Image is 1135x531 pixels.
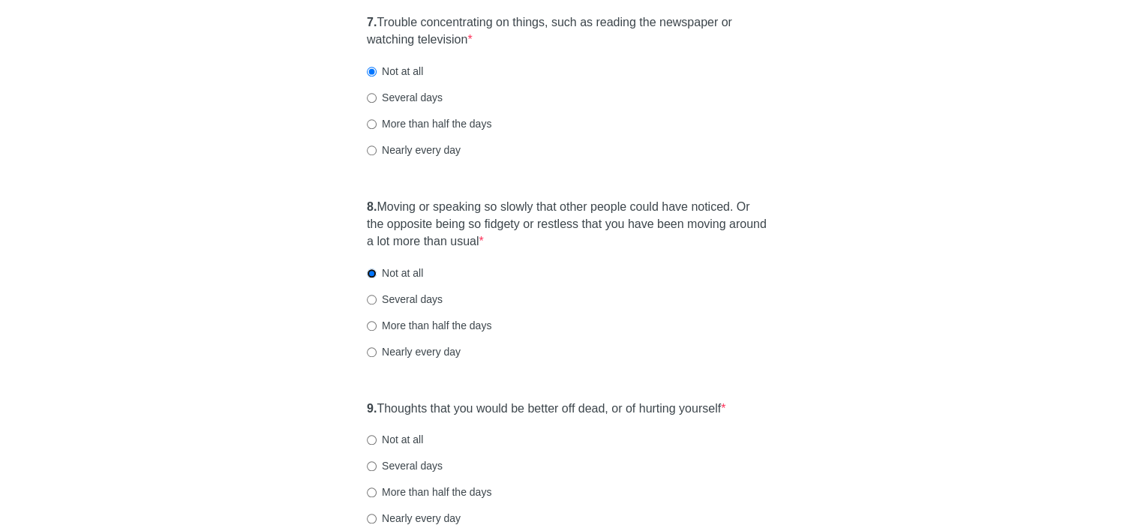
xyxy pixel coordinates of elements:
[367,484,491,499] label: More than half the days
[367,93,377,103] input: Several days
[367,268,377,278] input: Not at all
[367,344,461,359] label: Nearly every day
[367,400,725,418] label: Thoughts that you would be better off dead, or of hurting yourself
[367,295,377,304] input: Several days
[367,200,377,213] strong: 8.
[367,142,461,157] label: Nearly every day
[367,318,491,333] label: More than half the days
[367,265,423,280] label: Not at all
[367,435,377,445] input: Not at all
[367,461,377,471] input: Several days
[367,511,461,526] label: Nearly every day
[367,402,377,415] strong: 9.
[367,119,377,129] input: More than half the days
[367,64,423,79] label: Not at all
[367,16,377,28] strong: 7.
[367,514,377,523] input: Nearly every day
[367,199,768,250] label: Moving or speaking so slowly that other people could have noticed. Or the opposite being so fidge...
[367,321,377,331] input: More than half the days
[367,67,377,76] input: Not at all
[367,432,423,447] label: Not at all
[367,347,377,357] input: Nearly every day
[367,292,443,307] label: Several days
[367,90,443,105] label: Several days
[367,14,768,49] label: Trouble concentrating on things, such as reading the newspaper or watching television
[367,458,443,473] label: Several days
[367,116,491,131] label: More than half the days
[367,487,377,497] input: More than half the days
[367,145,377,155] input: Nearly every day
